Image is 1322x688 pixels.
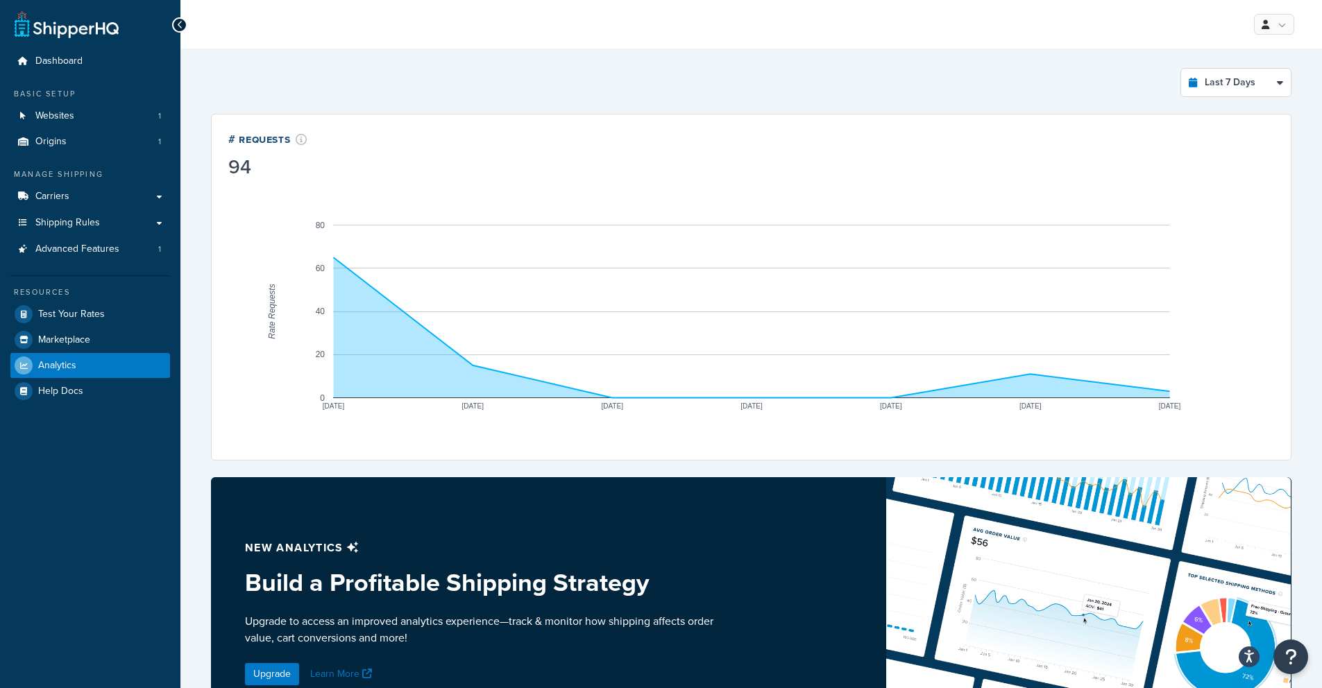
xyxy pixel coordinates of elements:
svg: A chart. [228,180,1274,443]
text: 20 [316,350,325,359]
text: 0 [320,393,325,403]
a: Test Your Rates [10,302,170,327]
a: Websites1 [10,103,170,129]
a: Advanced Features1 [10,237,170,262]
div: Basic Setup [10,88,170,100]
text: [DATE] [740,402,763,410]
text: [DATE] [323,402,345,410]
a: Learn More [310,666,375,681]
text: [DATE] [1159,402,1181,410]
p: New analytics [245,538,718,558]
text: 60 [316,264,325,273]
span: Dashboard [35,55,83,67]
span: Help Docs [38,386,83,397]
span: Analytics [38,360,76,372]
a: Dashboard [10,49,170,74]
span: Test Your Rates [38,309,105,320]
div: # Requests [228,131,307,147]
span: 1 [158,243,161,255]
p: Upgrade to access an improved analytics experience—track & monitor how shipping affects order val... [245,613,718,646]
li: Websites [10,103,170,129]
button: Open Resource Center [1273,639,1308,674]
li: Advanced Features [10,237,170,262]
span: Marketplace [38,334,90,346]
span: Origins [35,136,67,148]
text: 40 [316,307,325,316]
span: Carriers [35,191,69,203]
a: Shipping Rules [10,210,170,236]
a: Help Docs [10,379,170,404]
a: Carriers [10,184,170,209]
span: Advanced Features [35,243,119,255]
a: Upgrade [245,663,299,685]
span: 1 [158,110,161,122]
div: Resources [10,286,170,298]
text: Rate Requests [267,284,277,338]
span: Shipping Rules [35,217,100,229]
li: Origins [10,129,170,155]
h3: Build a Profitable Shipping Strategy [245,569,718,596]
a: Origins1 [10,129,170,155]
text: [DATE] [880,402,902,410]
text: [DATE] [601,402,623,410]
div: Manage Shipping [10,169,170,180]
span: Websites [35,110,74,122]
text: [DATE] [462,402,484,410]
text: [DATE] [1019,402,1042,410]
text: 80 [316,221,325,230]
a: Analytics [10,353,170,378]
a: Marketplace [10,327,170,352]
div: 94 [228,157,307,177]
span: 1 [158,136,161,148]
